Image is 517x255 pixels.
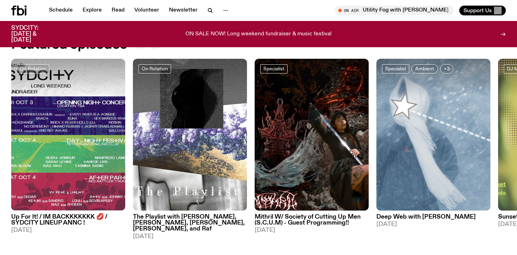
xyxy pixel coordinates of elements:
span: On Rotation [20,66,46,71]
a: Deep Web with [PERSON_NAME][DATE] [376,211,490,227]
span: Support Us [463,7,492,14]
a: Ambient [411,64,438,73]
a: Schedule [45,6,77,15]
span: [DATE] [133,234,247,240]
h3: SYDCITY: [DATE] & [DATE] [11,25,56,43]
span: Ambient [415,66,434,71]
h3: Mithril W/ Society of Cutting Up Men (S.C.U.M) - Guest Programming!! [255,214,369,226]
a: Specialist [260,64,288,73]
h3: The Playlist with [PERSON_NAME], [PERSON_NAME], [PERSON_NAME], [PERSON_NAME], and Raf [133,214,247,232]
span: [DATE] [255,227,369,233]
span: Specialist [263,66,284,71]
a: Up For It! / IM BACKKKKKKK 💋 / SYDCITY LINEUP ANNC ![DATE] [11,211,125,233]
a: On Rotation [17,64,49,73]
button: Support Us [459,6,506,15]
a: Read [107,6,129,15]
p: ON SALE NOW! Long weekend fundraiser & music festival [185,31,332,37]
a: Specialist [382,64,409,73]
a: Explore [78,6,106,15]
span: Specialist [385,66,406,71]
span: [DATE] [11,227,125,233]
button: +3 [440,64,453,73]
span: [DATE] [376,221,490,227]
span: On Rotation [142,66,168,71]
h3: Deep Web with [PERSON_NAME] [376,214,490,220]
a: Newsletter [165,6,202,15]
a: Mithril W/ Society of Cutting Up Men (S.C.U.M) - Guest Programming!![DATE] [255,211,369,233]
a: The Playlist with [PERSON_NAME], [PERSON_NAME], [PERSON_NAME], [PERSON_NAME], and Raf[DATE] [133,211,247,239]
h2: Featured episodes [11,38,127,51]
a: On Rotation [139,64,171,73]
button: On AirUtility Fog with [PERSON_NAME] [335,6,454,15]
span: +3 [444,66,449,71]
h3: Up For It! / IM BACKKKKKKK 💋 / SYDCITY LINEUP ANNC ! [11,214,125,226]
a: Volunteer [130,6,163,15]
